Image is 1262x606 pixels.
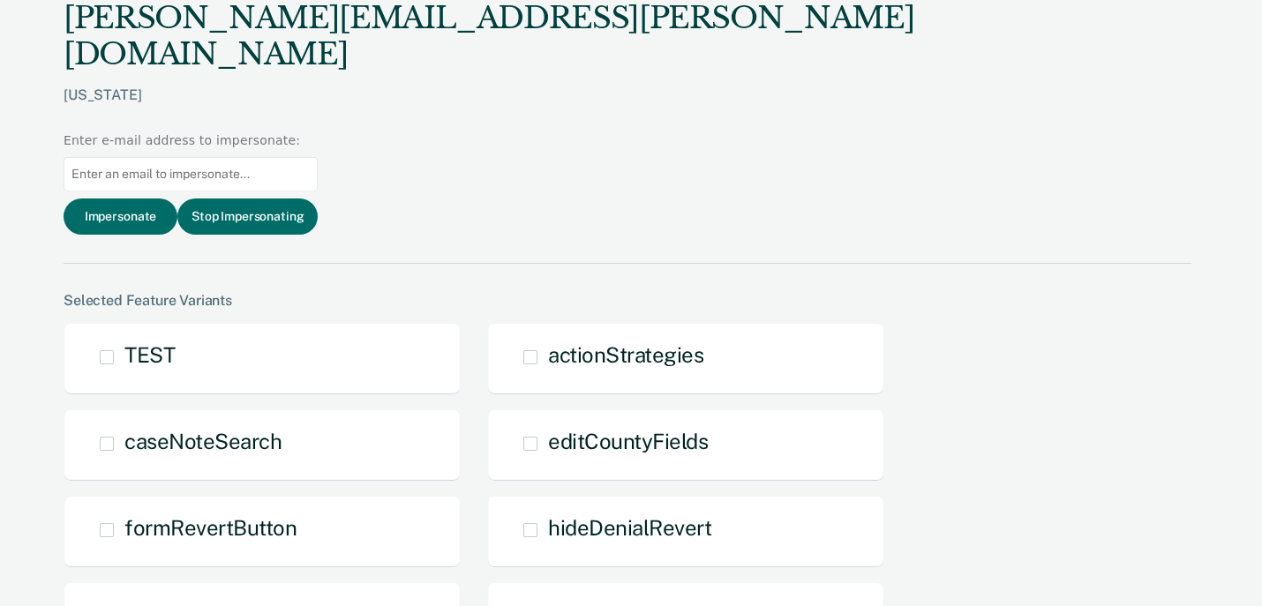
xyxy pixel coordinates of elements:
[548,429,708,453] span: editCountyFields
[548,515,711,540] span: hideDenialRevert
[124,342,175,367] span: TEST
[177,198,318,235] button: Stop Impersonating
[64,157,318,191] input: Enter an email to impersonate...
[124,429,282,453] span: caseNoteSearch
[64,198,177,235] button: Impersonate
[64,292,1191,309] div: Selected Feature Variants
[64,131,318,150] div: Enter e-mail address to impersonate:
[64,86,1191,131] div: [US_STATE]
[548,342,703,367] span: actionStrategies
[124,515,297,540] span: formRevertButton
